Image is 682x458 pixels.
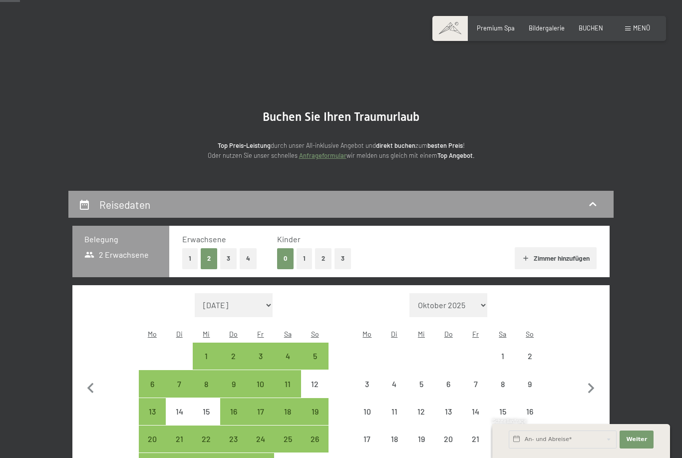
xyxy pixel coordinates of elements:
[489,426,516,453] div: Sat Nov 22 2025
[193,370,220,397] div: Wed Oct 08 2025
[462,398,489,425] div: Anreise nicht möglich
[193,426,220,453] div: Wed Oct 22 2025
[353,398,380,425] div: Anreise nicht möglich
[248,408,273,433] div: 17
[247,370,274,397] div: Anreise möglich
[201,248,217,269] button: 2
[257,330,264,338] abbr: Freitag
[301,398,328,425] div: Anreise möglich
[274,426,301,453] div: Anreise möglich
[499,330,506,338] abbr: Samstag
[274,398,301,425] div: Anreise möglich
[526,330,534,338] abbr: Sonntag
[376,141,415,149] strong: direkt buchen
[302,408,327,433] div: 19
[218,141,271,149] strong: Top Preis-Leistung
[229,330,238,338] abbr: Donnerstag
[274,343,301,370] div: Sat Oct 04 2025
[517,352,542,377] div: 2
[462,370,489,397] div: Anreise nicht möglich
[193,370,220,397] div: Anreise möglich
[620,431,654,449] button: Weiter
[301,426,328,453] div: Sun Oct 26 2025
[139,426,166,453] div: Mon Oct 20 2025
[166,426,193,453] div: Anreise möglich
[247,426,274,453] div: Fri Oct 24 2025
[435,398,462,425] div: Anreise nicht möglich
[166,370,193,397] div: Tue Oct 07 2025
[274,398,301,425] div: Sat Oct 18 2025
[148,330,157,338] abbr: Montag
[274,370,301,397] div: Anreise möglich
[240,248,257,269] button: 4
[354,380,379,405] div: 3
[436,408,461,433] div: 13
[579,24,603,32] span: BUCHEN
[353,426,380,453] div: Anreise nicht möglich
[275,352,300,377] div: 4
[84,234,157,245] h3: Belegung
[427,141,463,149] strong: besten Preis
[301,343,328,370] div: Anreise möglich
[382,380,407,405] div: 4
[626,436,647,444] span: Weiter
[409,380,434,405] div: 5
[477,24,515,32] span: Premium Spa
[166,370,193,397] div: Anreise möglich
[193,343,220,370] div: Anreise möglich
[354,408,379,433] div: 10
[139,426,166,453] div: Anreise möglich
[220,426,247,453] div: Thu Oct 23 2025
[139,398,166,425] div: Anreise möglich
[435,370,462,397] div: Anreise nicht möglich
[516,370,543,397] div: Anreise nicht möglich
[193,398,220,425] div: Wed Oct 15 2025
[381,426,408,453] div: Anreise nicht möglich
[167,380,192,405] div: 7
[435,426,462,453] div: Anreise nicht möglich
[462,426,489,453] div: Fri Nov 21 2025
[84,249,149,260] span: 2 Erwachsene
[274,343,301,370] div: Anreise möglich
[444,330,453,338] abbr: Donnerstag
[633,24,650,32] span: Menü
[141,140,541,161] p: durch unser All-inklusive Angebot und zum ! Oder nutzen Sie unser schnelles wir melden uns gleich...
[489,370,516,397] div: Sat Nov 08 2025
[517,380,542,405] div: 9
[353,426,380,453] div: Mon Nov 17 2025
[193,398,220,425] div: Anreise nicht möglich
[490,408,515,433] div: 15
[462,370,489,397] div: Fri Nov 07 2025
[297,248,312,269] button: 1
[408,426,435,453] div: Anreise nicht möglich
[274,426,301,453] div: Sat Oct 25 2025
[435,426,462,453] div: Thu Nov 20 2025
[139,370,166,397] div: Anreise möglich
[301,343,328,370] div: Sun Oct 05 2025
[408,398,435,425] div: Wed Nov 12 2025
[301,398,328,425] div: Sun Oct 19 2025
[516,370,543,397] div: Sun Nov 09 2025
[275,408,300,433] div: 18
[301,370,328,397] div: Anreise nicht möglich
[248,380,273,405] div: 10
[462,426,489,453] div: Anreise nicht möglich
[516,343,543,370] div: Anreise nicht möglich
[247,343,274,370] div: Anreise möglich
[490,380,515,405] div: 8
[408,398,435,425] div: Anreise nicht möglich
[335,248,351,269] button: 3
[247,343,274,370] div: Fri Oct 03 2025
[382,408,407,433] div: 11
[489,343,516,370] div: Anreise nicht möglich
[166,398,193,425] div: Anreise nicht möglich
[489,398,516,425] div: Sat Nov 15 2025
[248,352,273,377] div: 3
[247,370,274,397] div: Fri Oct 10 2025
[194,352,219,377] div: 1
[490,352,515,377] div: 1
[381,398,408,425] div: Tue Nov 11 2025
[362,330,371,338] abbr: Montag
[409,408,434,433] div: 12
[301,426,328,453] div: Anreise möglich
